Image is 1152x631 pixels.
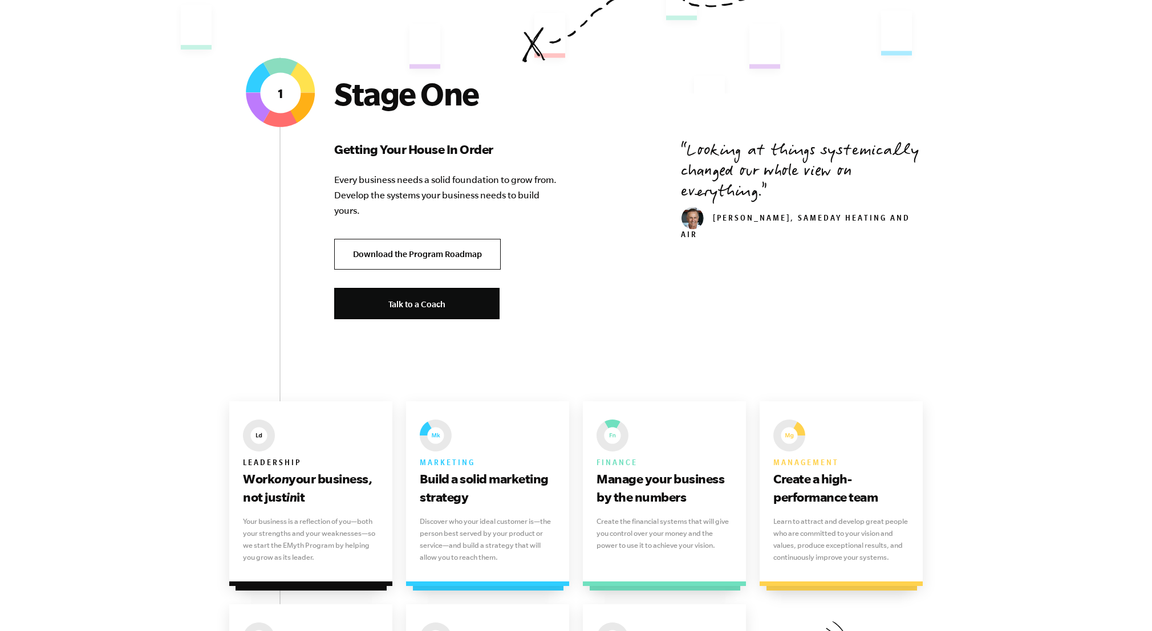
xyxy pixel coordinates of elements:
[274,471,289,486] i: on
[334,288,500,319] a: Talk to a Coach
[334,140,562,158] h3: Getting Your House In Order
[773,470,909,506] h3: Create a high-performance team
[773,420,805,451] img: EMyth The Seven Essential Systems: Management
[420,456,555,470] h6: Marketing
[334,75,562,112] h2: Stage One
[243,420,275,451] img: EMyth The Seven Essential Systems: Leadership
[243,470,379,506] h3: Work your business, not just it
[597,420,628,451] img: EMyth The Seven Essential Systems: Finance
[681,142,923,203] p: Looking at things systemically changed our whole view on everything.
[243,515,379,563] p: Your business is a reflection of you—both your strengths and your weaknesses—so we start the EMyt...
[334,239,501,270] a: Download the Program Roadmap
[597,470,732,506] h3: Manage your business by the numbers
[1095,576,1152,631] iframe: Chat Widget
[773,456,909,470] h6: Management
[681,215,910,241] cite: [PERSON_NAME], SameDay Heating and Air
[243,456,379,470] h6: Leadership
[286,490,297,504] i: in
[334,172,562,218] p: Every business needs a solid foundation to grow from. Develop the systems your business needs to ...
[773,515,909,563] p: Learn to attract and develop great people who are committed to your vision and values, produce ex...
[681,207,704,230] img: don_weaver_head_small
[597,515,732,551] p: Create the financial systems that will give you control over your money and the power to use it t...
[420,515,555,563] p: Discover who your ideal customer is—the person best served by your product or service—and build a...
[420,420,452,451] img: EMyth The Seven Essential Systems: Marketing
[388,299,445,309] span: Talk to a Coach
[597,456,732,470] h6: Finance
[420,470,555,506] h3: Build a solid marketing strategy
